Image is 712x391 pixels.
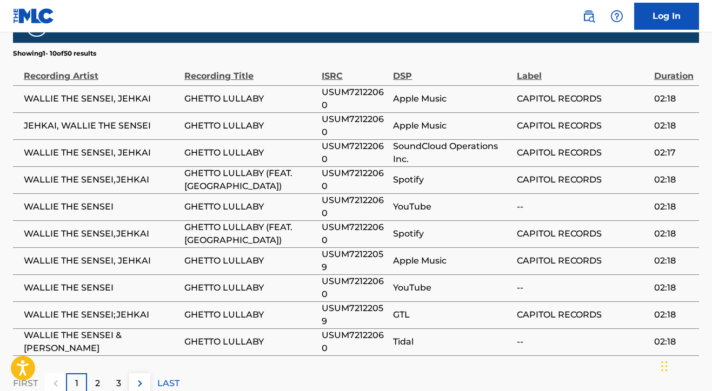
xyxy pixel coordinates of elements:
p: 3 [116,377,121,390]
span: USUM72122059 [322,248,388,274]
span: GHETTO LULLABY [184,254,316,267]
img: search [582,10,595,23]
span: 02:18 [654,92,694,105]
div: ISRC [322,58,388,83]
span: CAPITOL RECORDS [517,119,649,132]
span: YouTube [393,200,511,213]
span: 02:18 [654,308,694,321]
span: 02:18 [654,254,694,267]
div: Drag [661,350,668,382]
span: WALLIE THE SENSEI,JEHKAI [24,227,179,240]
div: Help [606,5,628,27]
span: GHETTO LULLABY [184,119,316,132]
span: WALLIE THE SENSEI, JEHKAI [24,146,179,159]
span: USUM72122060 [322,221,388,247]
span: YouTube [393,281,511,294]
span: Apple Music [393,254,511,267]
div: Recording Artist [24,58,179,83]
span: WALLIE THE SENSEI,JEHKAI [24,173,179,186]
span: GHETTO LULLABY (FEAT. [GEOGRAPHIC_DATA]) [184,167,316,193]
span: CAPITOL RECORDS [517,254,649,267]
span: 02:18 [654,173,694,186]
p: LAST [157,377,179,390]
span: WALLIE THE SENSEI [24,200,179,213]
p: 1 [75,377,78,390]
span: CAPITOL RECORDS [517,308,649,321]
span: GHETTO LULLABY [184,281,316,294]
div: Duration [654,58,694,83]
span: CAPITOL RECORDS [517,173,649,186]
p: 2 [95,377,100,390]
span: -- [517,281,649,294]
span: CAPITOL RECORDS [517,92,649,105]
span: Tidal [393,335,511,348]
span: GHETTO LULLABY [184,146,316,159]
a: Public Search [578,5,600,27]
a: Log In [634,3,699,30]
span: 02:18 [654,227,694,240]
span: WALLIE THE SENSEI;JEHKAI [24,308,179,321]
span: WALLIE THE SENSEI, JEHKAI [24,254,179,267]
p: Showing 1 - 10 of 50 results [13,49,96,58]
span: WALLIE THE SENSEI & [PERSON_NAME] [24,329,179,355]
span: 02:18 [654,119,694,132]
span: 02:18 [654,335,694,348]
span: CAPITOL RECORDS [517,227,649,240]
span: SoundCloud Operations Inc. [393,140,511,166]
span: Spotify [393,173,511,186]
span: USUM72122060 [322,275,388,301]
span: CAPITOL RECORDS [517,146,649,159]
span: GHETTO LULLABY [184,92,316,105]
span: Spotify [393,227,511,240]
span: USUM72122060 [322,167,388,193]
span: USUM72122060 [322,113,388,139]
span: -- [517,335,649,348]
span: USUM72122060 [322,194,388,220]
span: Apple Music [393,92,511,105]
span: GTL [393,308,511,321]
img: right [134,377,147,390]
span: 02:18 [654,281,694,294]
span: Apple Music [393,119,511,132]
img: help [610,10,623,23]
span: GHETTO LULLABY [184,308,316,321]
span: USUM72122060 [322,86,388,112]
div: DSP [393,58,511,83]
div: Recording Title [184,58,316,83]
iframe: Chat Widget [658,339,712,391]
img: MLC Logo [13,8,55,24]
span: WALLIE THE SENSEI [24,281,179,294]
p: FIRST [13,377,38,390]
span: GHETTO LULLABY [184,200,316,213]
span: 02:18 [654,200,694,213]
span: GHETTO LULLABY (FEAT. [GEOGRAPHIC_DATA]) [184,221,316,247]
span: USUM72122060 [322,329,388,355]
span: USUM72122060 [322,140,388,166]
span: -- [517,200,649,213]
span: 02:17 [654,146,694,159]
span: USUM72122059 [322,302,388,328]
span: JEHKAI, WALLIE THE SENSEI [24,119,179,132]
span: WALLIE THE SENSEI, JEHKAI [24,92,179,105]
div: Label [517,58,649,83]
span: GHETTO LULLABY [184,335,316,348]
